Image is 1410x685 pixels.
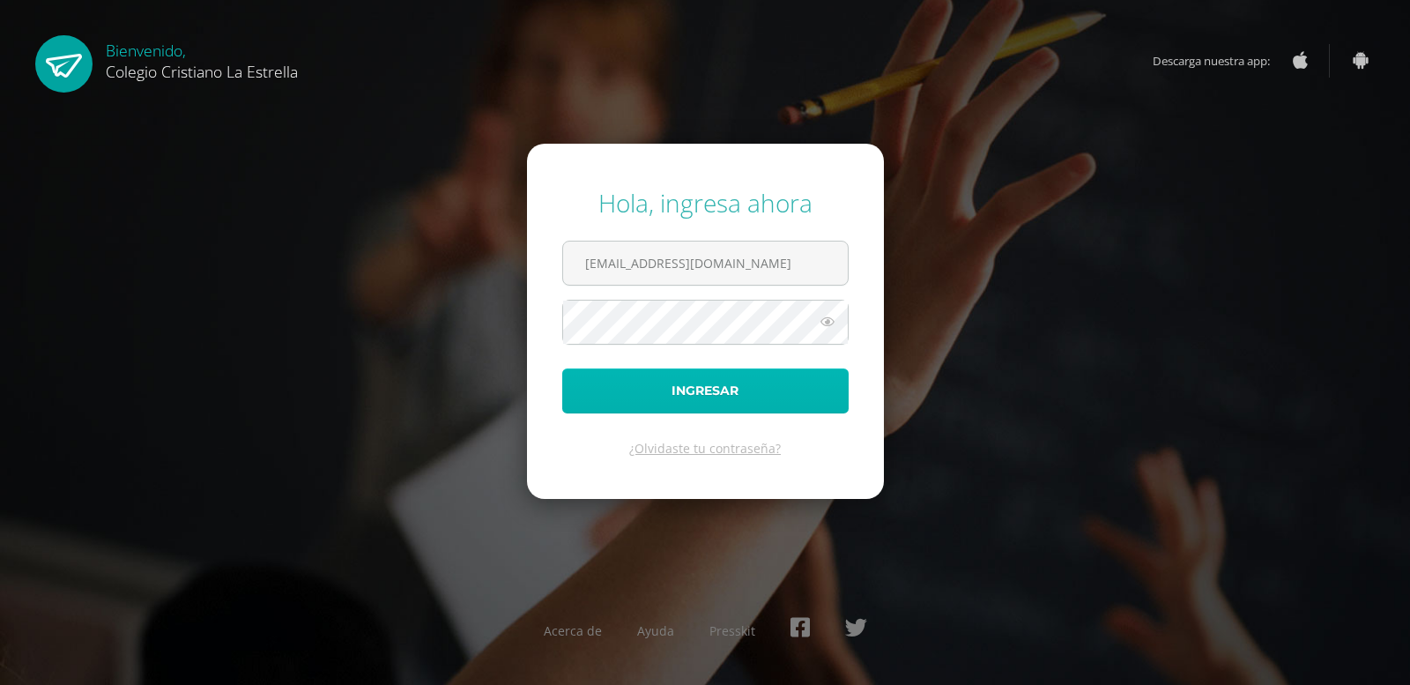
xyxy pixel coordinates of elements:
a: Ayuda [637,622,674,639]
button: Ingresar [562,369,849,413]
span: Descarga nuestra app: [1153,44,1288,78]
div: Bienvenido, [106,35,298,82]
span: Colegio Cristiano La Estrella [106,61,298,82]
div: Hola, ingresa ahora [562,186,849,220]
a: ¿Olvidaste tu contraseña? [629,440,781,457]
input: Correo electrónico o usuario [563,242,848,285]
a: Acerca de [544,622,602,639]
a: Presskit [709,622,755,639]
